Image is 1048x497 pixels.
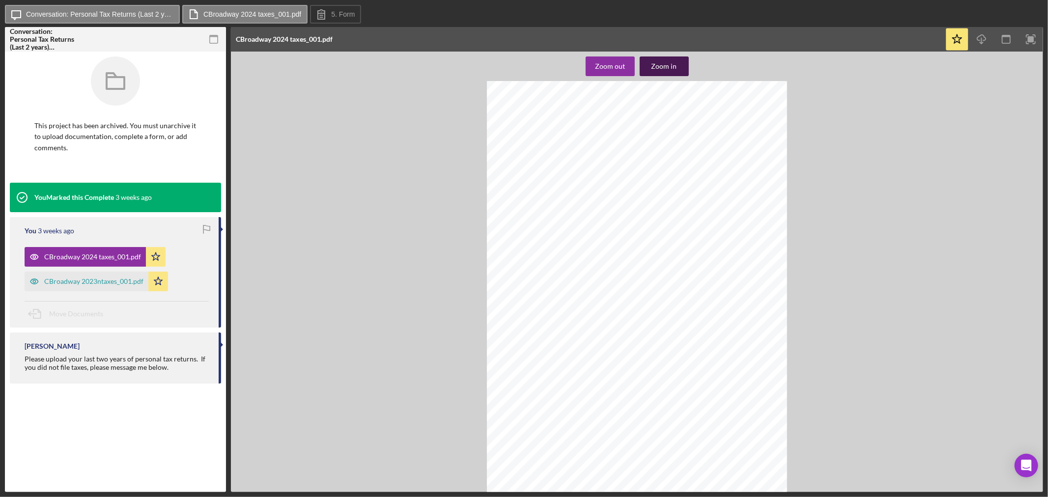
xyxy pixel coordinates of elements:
[26,10,173,18] label: Conversation: Personal Tax Returns (Last 2 years) ([PERSON_NAME])
[44,277,143,285] div: CBroadway 2023ntaxes_001.pdf
[640,56,689,76] button: Zoom in
[586,56,635,76] button: Zoom out
[236,35,333,43] div: CBroadway 2024 taxes_001.pdf
[331,10,355,18] label: 5. Form
[38,227,74,235] time: 2025-08-08 17:46
[44,253,141,261] div: CBroadway 2024 taxes_001.pdf
[182,5,308,24] button: CBroadway 2024 taxes_001.pdf
[115,193,152,201] time: 2025-08-08 17:46
[25,247,166,267] button: CBroadway 2024 taxes_001.pdf
[34,193,114,201] div: You Marked this Complete
[1015,454,1038,477] div: Open Intercom Messenger
[25,272,168,291] button: CBroadway 2023ntaxes_001.pdf
[34,120,197,153] p: This project has been archived. You must unarchive it to upload documentation, complete a form, o...
[203,10,301,18] label: CBroadway 2024 taxes_001.pdf
[25,227,36,235] div: You
[10,28,79,51] div: Conversation: Personal Tax Returns (Last 2 years) ([PERSON_NAME])
[595,56,625,76] div: Zoom out
[25,342,80,350] div: [PERSON_NAME]
[5,5,180,24] button: Conversation: Personal Tax Returns (Last 2 years) ([PERSON_NAME])
[49,309,103,318] span: Move Documents
[310,5,361,24] button: 5. Form
[25,302,113,326] button: Move Documents
[651,56,677,76] div: Zoom in
[25,355,209,371] div: Please upload your last two years of personal tax returns. If you did not file taxes, please mess...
